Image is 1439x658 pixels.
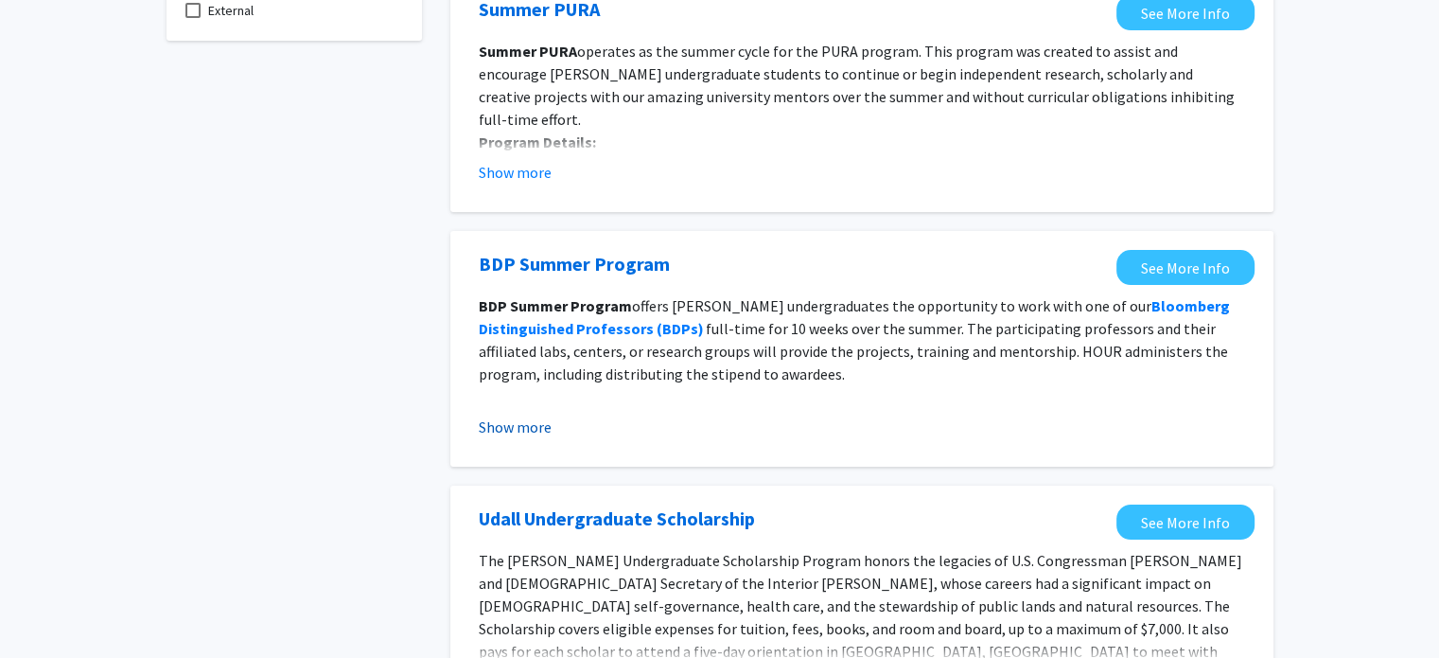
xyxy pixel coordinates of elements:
strong: Program Details: [479,133,596,151]
p: offers [PERSON_NAME] undergraduates the opportunity to work with one of our full-time for 10 week... [479,294,1245,385]
a: Opens in a new tab [1116,250,1255,285]
a: Opens in a new tab [479,250,670,278]
strong: BDP Summer Program [479,296,632,315]
span: operates as the summer cycle for the PURA program. This program was created to assist and encoura... [479,42,1235,129]
button: Show more [479,416,552,438]
button: Show more [479,161,552,184]
a: Opens in a new tab [1116,505,1255,540]
a: Opens in a new tab [479,505,755,533]
iframe: Chat [14,573,80,644]
strong: Summer PURA [479,42,577,61]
